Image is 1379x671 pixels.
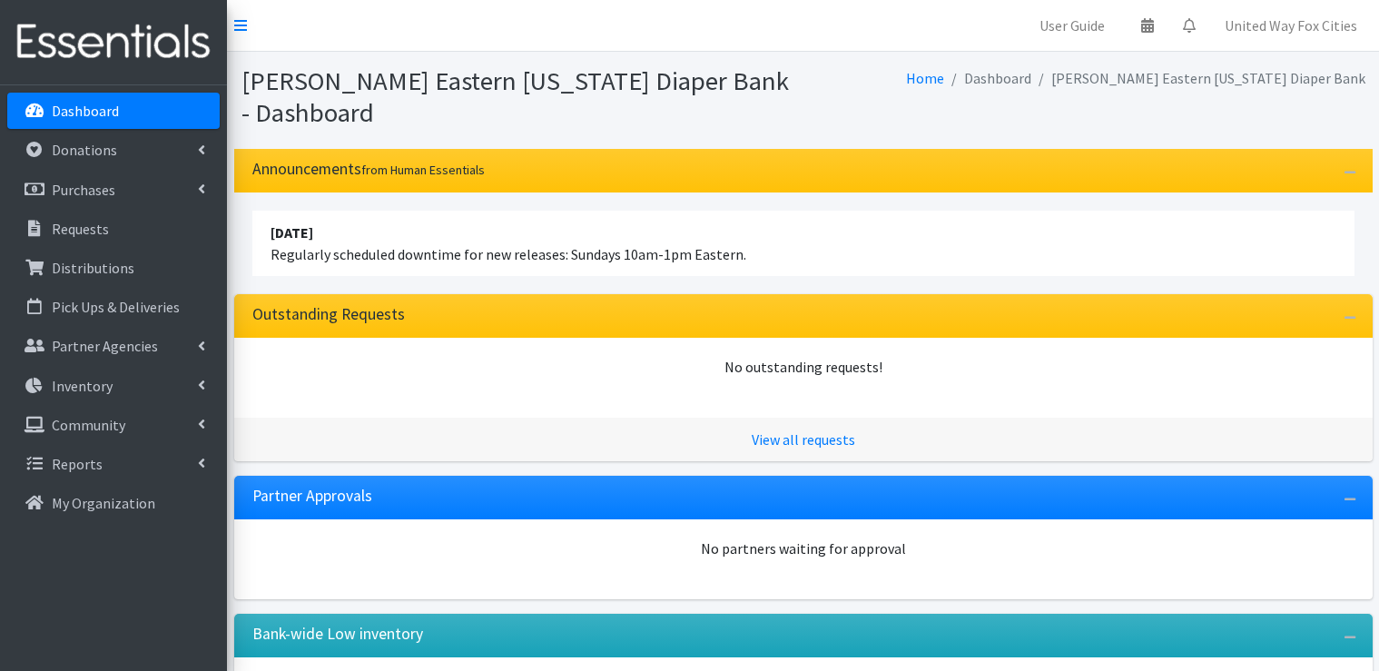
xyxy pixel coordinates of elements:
[52,181,115,199] p: Purchases
[752,430,855,449] a: View all requests
[52,259,134,277] p: Distributions
[52,416,125,434] p: Community
[252,356,1354,378] div: No outstanding requests!
[52,102,119,120] p: Dashboard
[7,12,220,73] img: HumanEssentials
[271,223,313,242] strong: [DATE]
[52,298,180,316] p: Pick Ups & Deliveries
[52,141,117,159] p: Donations
[241,65,797,128] h1: [PERSON_NAME] Eastern [US_STATE] Diaper Bank - Dashboard
[7,446,220,482] a: Reports
[7,93,220,129] a: Dashboard
[252,538,1354,559] div: No partners waiting for approval
[252,625,423,644] h3: Bank-wide Low inventory
[252,211,1354,276] li: Regularly scheduled downtime for new releases: Sundays 10am-1pm Eastern.
[7,172,220,208] a: Purchases
[252,487,372,506] h3: Partner Approvals
[52,220,109,238] p: Requests
[52,494,155,512] p: My Organization
[944,65,1031,92] li: Dashboard
[1210,7,1372,44] a: United Way Fox Cities
[7,289,220,325] a: Pick Ups & Deliveries
[52,377,113,395] p: Inventory
[252,160,485,179] h3: Announcements
[1025,7,1119,44] a: User Guide
[7,485,220,521] a: My Organization
[7,368,220,404] a: Inventory
[361,162,485,178] small: from Human Essentials
[906,69,944,87] a: Home
[252,305,405,324] h3: Outstanding Requests
[7,132,220,168] a: Donations
[1031,65,1365,92] li: [PERSON_NAME] Eastern [US_STATE] Diaper Bank
[7,328,220,364] a: Partner Agencies
[52,455,103,473] p: Reports
[7,211,220,247] a: Requests
[52,337,158,355] p: Partner Agencies
[7,407,220,443] a: Community
[7,250,220,286] a: Distributions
